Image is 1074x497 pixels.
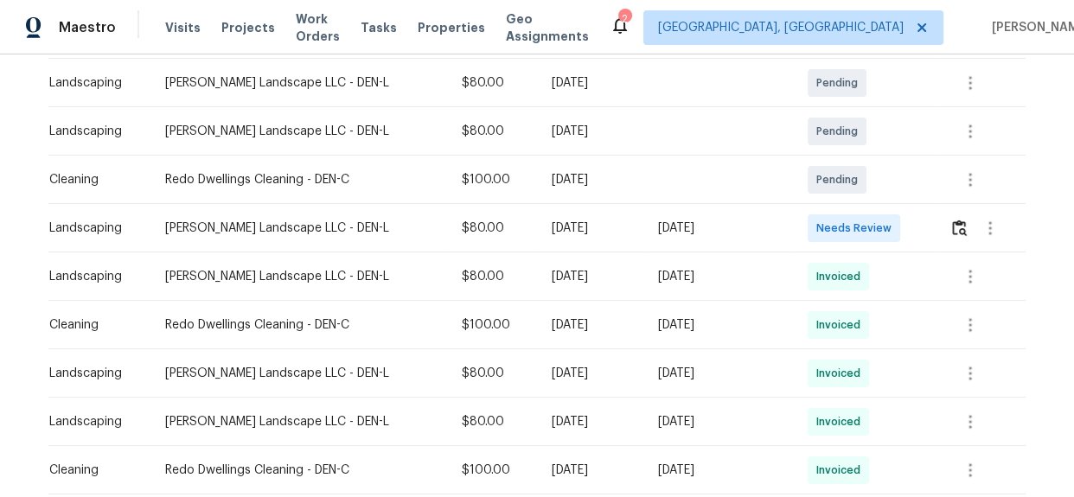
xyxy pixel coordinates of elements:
[165,74,434,92] div: [PERSON_NAME] Landscape LLC - DEN-L
[816,220,898,237] span: Needs Review
[816,74,865,92] span: Pending
[462,171,524,188] div: $100.00
[506,10,589,45] span: Geo Assignments
[816,316,867,334] span: Invoiced
[49,316,137,334] div: Cleaning
[462,123,524,140] div: $80.00
[552,123,630,140] div: [DATE]
[165,171,434,188] div: Redo Dwellings Cleaning - DEN-C
[165,123,434,140] div: [PERSON_NAME] Landscape LLC - DEN-L
[816,123,865,140] span: Pending
[552,462,630,479] div: [DATE]
[59,19,116,36] span: Maestro
[658,268,780,285] div: [DATE]
[658,413,780,430] div: [DATE]
[462,365,524,382] div: $80.00
[165,462,434,479] div: Redo Dwellings Cleaning - DEN-C
[462,413,524,430] div: $80.00
[49,74,137,92] div: Landscaping
[658,19,904,36] span: [GEOGRAPHIC_DATA], [GEOGRAPHIC_DATA]
[816,365,867,382] span: Invoiced
[462,74,524,92] div: $80.00
[165,220,434,237] div: [PERSON_NAME] Landscape LLC - DEN-L
[462,462,524,479] div: $100.00
[165,268,434,285] div: [PERSON_NAME] Landscape LLC - DEN-L
[658,462,780,479] div: [DATE]
[462,220,524,237] div: $80.00
[49,413,137,430] div: Landscaping
[552,74,630,92] div: [DATE]
[165,19,201,36] span: Visits
[165,413,434,430] div: [PERSON_NAME] Landscape LLC - DEN-L
[658,316,780,334] div: [DATE]
[296,10,340,45] span: Work Orders
[658,365,780,382] div: [DATE]
[658,220,780,237] div: [DATE]
[462,316,524,334] div: $100.00
[462,268,524,285] div: $80.00
[552,220,630,237] div: [DATE]
[816,462,867,479] span: Invoiced
[816,268,867,285] span: Invoiced
[816,171,865,188] span: Pending
[165,316,434,334] div: Redo Dwellings Cleaning - DEN-C
[552,171,630,188] div: [DATE]
[952,220,967,236] img: Review Icon
[949,207,969,249] button: Review Icon
[221,19,275,36] span: Projects
[49,171,137,188] div: Cleaning
[165,365,434,382] div: [PERSON_NAME] Landscape LLC - DEN-L
[552,413,630,430] div: [DATE]
[552,316,630,334] div: [DATE]
[552,365,630,382] div: [DATE]
[49,220,137,237] div: Landscaping
[552,268,630,285] div: [DATE]
[816,413,867,430] span: Invoiced
[418,19,485,36] span: Properties
[49,365,137,382] div: Landscaping
[49,462,137,479] div: Cleaning
[49,268,137,285] div: Landscaping
[618,10,630,28] div: 2
[49,123,137,140] div: Landscaping
[361,22,397,34] span: Tasks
